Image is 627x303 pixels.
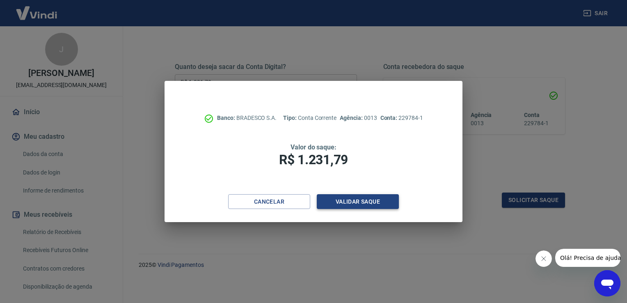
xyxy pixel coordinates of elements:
[594,270,620,296] iframe: Botão para abrir a janela de mensagens
[5,6,69,12] span: Olá! Precisa de ajuda?
[555,249,620,267] iframe: Mensagem da empresa
[217,114,277,122] p: BRADESCO S.A.
[228,194,310,209] button: Cancelar
[380,115,399,121] span: Conta:
[217,115,236,121] span: Banco:
[340,115,364,121] span: Agência:
[283,115,298,121] span: Tipo:
[340,114,377,122] p: 0013
[283,114,336,122] p: Conta Corrente
[380,114,423,122] p: 229784-1
[291,143,336,151] span: Valor do saque:
[535,250,552,267] iframe: Fechar mensagem
[279,152,348,168] span: R$ 1.231,79
[317,194,399,209] button: Validar saque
